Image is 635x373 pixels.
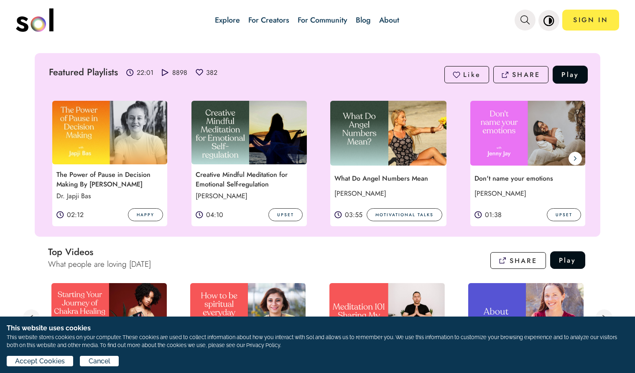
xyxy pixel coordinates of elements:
button: Accept Cookies [7,356,73,366]
p: [PERSON_NAME] [191,190,304,202]
button: Like [444,66,489,83]
img: logo [16,8,54,32]
p: SHARE [510,256,538,266]
img: Meditation 101 - Sharing My Journey [329,283,445,348]
button: Play [550,251,585,269]
img: 1661951467953VideoTemplate-Text-Gradient-1.png [52,101,168,164]
div: MOTIVATIONAL TALKS [367,208,442,221]
p: Creative Mindful Meditation for Emotional Self-regulation [191,169,304,190]
div: UPSET [268,208,303,221]
button: Play [553,66,588,84]
img: 1.png [470,101,586,166]
p: 02:12 [67,210,84,220]
a: About [379,15,399,26]
a: SIGN IN [562,10,619,31]
img: 1.png [330,101,446,166]
nav: main navigation [16,5,619,35]
span: Cancel [89,356,110,366]
p: [PERSON_NAME] [470,187,583,199]
p: What Do Angel Numbers Mean [330,172,443,184]
p: 22:01 [137,68,153,77]
p: SHARE [512,70,540,79]
p: The Power of Pause in Decision Making By [PERSON_NAME] [52,169,165,190]
button: Cancel [80,356,118,366]
img: How to be spiritual everyday [190,283,306,348]
a: Blog [356,15,371,26]
p: Dr. Japji Bas [52,190,165,202]
a: Explore [215,15,240,26]
p: [PERSON_NAME] [330,187,443,199]
p: Don't name your emotions [470,172,583,184]
p: This website stores cookies on your computer. These cookies are used to collect information about... [7,333,628,349]
div: UPSET [547,208,581,221]
button: SHARE [493,66,548,83]
div: HAPPY [128,208,163,221]
p: Like [463,70,481,79]
img: 1.png [191,101,307,164]
h3: What people are loving [DATE] [48,258,151,270]
a: For Creators [248,15,289,26]
p: 03:55 [345,210,362,220]
h2: Featured Playlists [49,65,118,82]
h1: This website uses cookies [7,323,628,333]
img: Starting Your Journey of Chakra Healing [51,283,167,348]
button: SHARE [490,252,546,269]
p: 8898 [172,68,187,77]
p: 01:38 [485,210,502,220]
h2: Top Videos [48,245,151,258]
a: For Community [298,15,347,26]
img: About Helen [468,283,584,348]
p: 04:10 [206,210,223,220]
span: Accept Cookies [15,356,65,366]
p: 382 [206,68,217,77]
